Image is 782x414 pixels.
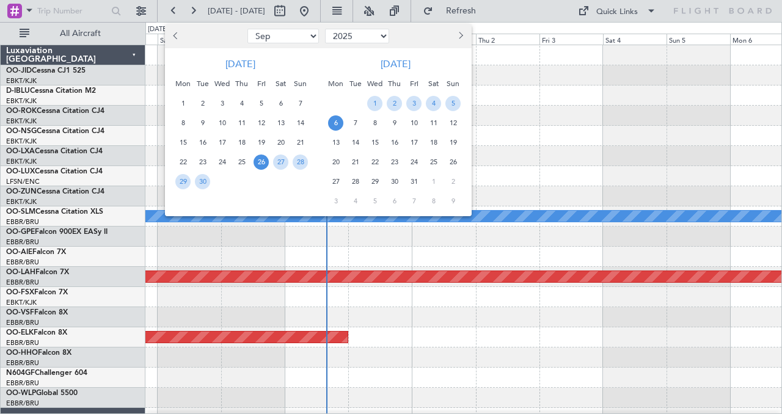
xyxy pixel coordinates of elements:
span: 1 [175,96,191,111]
div: 3-10-2025 [404,93,424,113]
span: 10 [406,115,422,131]
span: 7 [348,115,363,131]
div: Fri [252,74,271,93]
span: 3 [214,96,230,111]
span: 22 [175,154,191,170]
div: 20-10-2025 [326,152,346,172]
span: 19 [254,135,269,150]
div: 16-9-2025 [193,133,213,152]
span: 5 [445,96,461,111]
span: 19 [445,135,461,150]
div: 21-9-2025 [291,133,310,152]
span: 8 [426,194,441,209]
span: 17 [406,135,422,150]
span: 31 [406,174,422,189]
span: 21 [293,135,308,150]
span: 15 [175,135,191,150]
div: 4-9-2025 [232,93,252,113]
span: 1 [426,174,441,189]
div: 10-10-2025 [404,113,424,133]
div: Thu [232,74,252,93]
div: 7-9-2025 [291,93,310,113]
div: 2-10-2025 [385,93,404,113]
div: Fri [404,74,424,93]
span: 22 [367,154,382,170]
span: 26 [254,154,269,170]
span: 4 [348,194,363,209]
div: 15-9-2025 [174,133,193,152]
div: 2-11-2025 [444,172,463,191]
span: 26 [445,154,461,170]
div: 6-9-2025 [271,93,291,113]
div: Wed [213,74,232,93]
div: 14-9-2025 [291,113,310,133]
span: 7 [293,96,308,111]
span: 24 [214,154,230,170]
span: 28 [348,174,363,189]
div: 6-10-2025 [326,113,346,133]
div: 22-9-2025 [174,152,193,172]
div: 26-10-2025 [444,152,463,172]
div: 8-10-2025 [365,113,385,133]
div: 8-11-2025 [424,191,444,211]
div: 6-11-2025 [385,191,404,211]
span: 6 [328,115,343,131]
div: Thu [385,74,404,93]
div: 20-9-2025 [271,133,291,152]
div: 26-9-2025 [252,152,271,172]
div: 21-10-2025 [346,152,365,172]
div: 2-9-2025 [193,93,213,113]
div: 3-9-2025 [213,93,232,113]
div: 13-10-2025 [326,133,346,152]
div: 1-10-2025 [365,93,385,113]
div: 8-9-2025 [174,113,193,133]
span: 16 [195,135,210,150]
span: 30 [387,174,402,189]
span: 11 [426,115,441,131]
span: 5 [254,96,269,111]
select: Select month [247,29,319,43]
span: 28 [293,154,308,170]
span: 3 [406,96,422,111]
span: 2 [195,96,210,111]
div: Sun [291,74,310,93]
div: 11-10-2025 [424,113,444,133]
span: 23 [195,154,210,170]
span: 2 [445,174,461,189]
span: 29 [367,174,382,189]
span: 25 [426,154,441,170]
span: 20 [328,154,343,170]
span: 9 [195,115,210,131]
span: 14 [348,135,363,150]
span: 4 [426,96,441,111]
div: 22-10-2025 [365,152,385,172]
div: 25-9-2025 [232,152,252,172]
div: 19-9-2025 [252,133,271,152]
span: 6 [273,96,288,111]
div: 12-9-2025 [252,113,271,133]
span: 27 [328,174,343,189]
div: 28-9-2025 [291,152,310,172]
span: 5 [367,194,382,209]
span: 8 [175,115,191,131]
div: Sun [444,74,463,93]
div: 3-11-2025 [326,191,346,211]
span: 29 [175,174,191,189]
div: Tue [193,74,213,93]
span: 1 [367,96,382,111]
select: Select year [325,29,389,43]
span: 16 [387,135,402,150]
div: 25-10-2025 [424,152,444,172]
span: 10 [214,115,230,131]
div: 14-10-2025 [346,133,365,152]
span: 15 [367,135,382,150]
div: 23-10-2025 [385,152,404,172]
span: 20 [273,135,288,150]
div: 5-9-2025 [252,93,271,113]
div: Wed [365,74,385,93]
div: 18-9-2025 [232,133,252,152]
span: 21 [348,154,363,170]
div: 11-9-2025 [232,113,252,133]
span: 9 [387,115,402,131]
div: 18-10-2025 [424,133,444,152]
